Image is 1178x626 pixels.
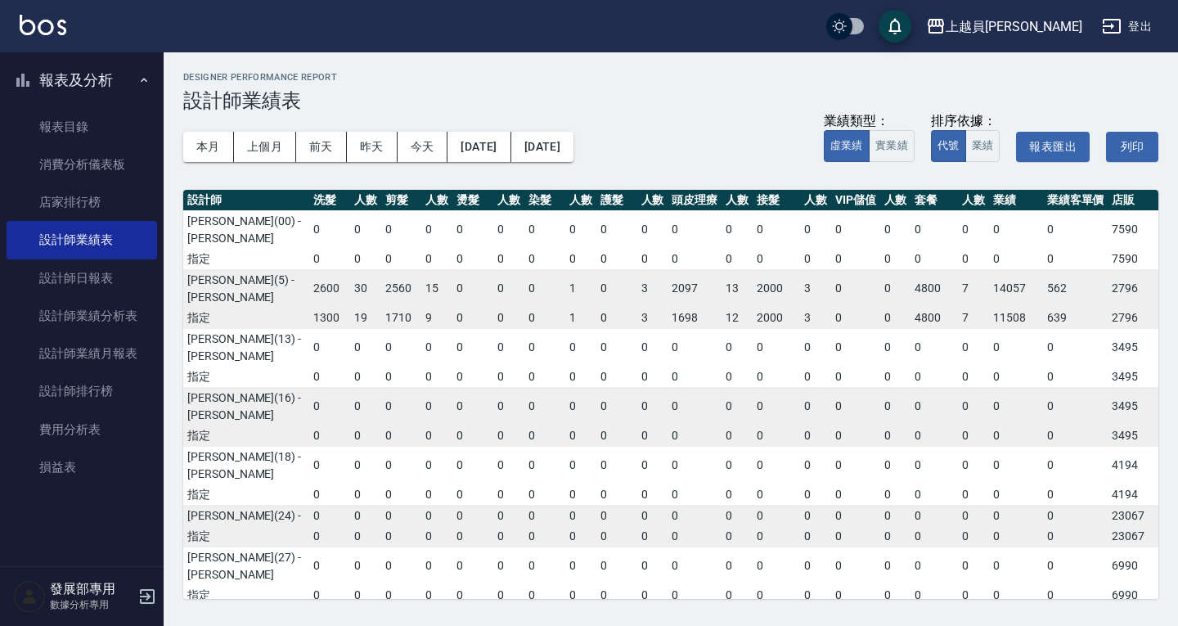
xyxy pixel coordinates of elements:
[1106,132,1158,162] button: 列印
[452,190,493,211] th: 燙髮
[910,387,958,426] td: 0
[958,269,989,308] td: 7
[831,426,880,447] td: 0
[958,387,989,426] td: 0
[309,328,350,367] td: 0
[880,505,911,526] td: 0
[7,297,157,335] a: 設計師業績分析表
[183,484,309,506] td: 指定
[565,190,596,211] th: 人數
[880,190,911,211] th: 人數
[989,367,1043,388] td: 0
[753,426,800,447] td: 0
[309,190,350,211] th: 洗髮
[831,210,880,249] td: 0
[493,210,524,249] td: 0
[596,505,637,526] td: 0
[910,269,958,308] td: 4800
[831,484,880,506] td: 0
[524,484,565,506] td: 0
[596,269,637,308] td: 0
[880,446,911,484] td: 0
[452,387,493,426] td: 0
[637,426,668,447] td: 0
[524,367,565,388] td: 0
[596,446,637,484] td: 0
[958,210,989,249] td: 0
[668,328,722,367] td: 0
[309,269,350,308] td: 2600
[800,446,831,484] td: 0
[493,308,524,329] td: 0
[1108,308,1155,329] td: 2796
[637,387,668,426] td: 0
[880,269,911,308] td: 0
[989,269,1043,308] td: 14057
[421,249,452,270] td: 0
[7,411,157,448] a: 費用分析表
[596,249,637,270] td: 0
[350,505,381,526] td: 0
[958,308,989,329] td: 7
[381,308,422,329] td: 1710
[1043,308,1108,329] td: 639
[800,210,831,249] td: 0
[421,269,452,308] td: 15
[381,210,422,249] td: 0
[1043,387,1108,426] td: 0
[381,505,422,526] td: 0
[989,446,1043,484] td: 0
[879,10,911,43] button: save
[183,446,309,484] td: [PERSON_NAME](18) - [PERSON_NAME]
[989,387,1043,426] td: 0
[452,446,493,484] td: 0
[350,328,381,367] td: 0
[7,259,157,297] a: 設計師日報表
[381,367,422,388] td: 0
[511,132,573,162] button: [DATE]
[722,269,753,308] td: 13
[309,426,350,447] td: 0
[1108,387,1155,426] td: 3495
[347,132,398,162] button: 昨天
[880,210,911,249] td: 0
[722,505,753,526] td: 0
[753,308,800,329] td: 2000
[831,308,880,329] td: 0
[309,484,350,506] td: 0
[524,190,565,211] th: 染髮
[722,484,753,506] td: 0
[421,210,452,249] td: 0
[350,308,381,329] td: 19
[958,505,989,526] td: 0
[50,597,133,612] p: 數據分析專用
[880,308,911,329] td: 0
[493,484,524,506] td: 0
[831,367,880,388] td: 0
[989,190,1043,211] th: 業績
[452,249,493,270] td: 0
[452,269,493,308] td: 0
[421,484,452,506] td: 0
[668,387,722,426] td: 0
[398,132,448,162] button: 今天
[668,249,722,270] td: 0
[824,113,915,130] div: 業績類型：
[565,328,596,367] td: 0
[296,132,347,162] button: 前天
[958,249,989,270] td: 0
[421,190,452,211] th: 人數
[989,249,1043,270] td: 0
[831,249,880,270] td: 0
[183,505,309,526] td: [PERSON_NAME](24) -
[309,446,350,484] td: 0
[931,130,966,162] button: 代號
[524,269,565,308] td: 0
[910,210,958,249] td: 0
[350,190,381,211] th: 人數
[800,367,831,388] td: 0
[637,505,668,526] td: 0
[421,328,452,367] td: 0
[493,249,524,270] td: 0
[722,308,753,329] td: 12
